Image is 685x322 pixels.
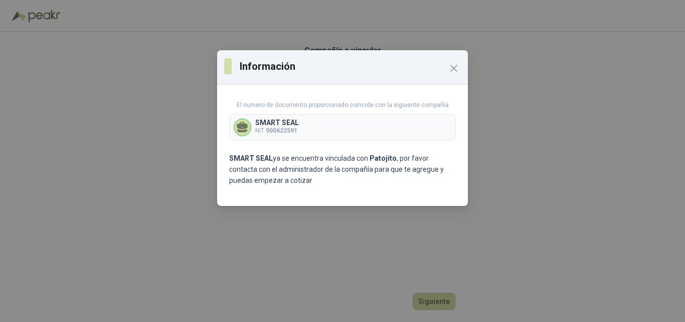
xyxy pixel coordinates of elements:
b: SMART SEAL [229,154,273,162]
p: El numero de documento proporcionado coincide con la siguiente compañía [229,100,456,110]
p: ya se encuentra vinculada con , por favor contacta con el administrador de la compañía para que t... [229,153,456,186]
b: 900622591 [266,127,297,134]
p: NIT [255,126,299,136]
h3: Información [240,59,461,74]
b: Patojito [370,154,397,162]
p: SMART SEAL [255,119,299,126]
button: Close [446,60,462,76]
